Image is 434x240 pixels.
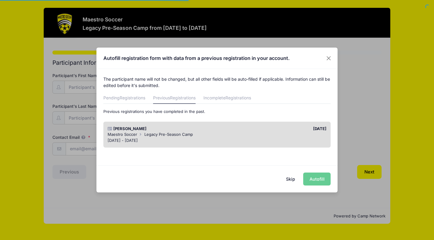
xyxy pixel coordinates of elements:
[170,95,196,100] span: Registrations
[108,132,137,137] span: Maestro Soccer
[225,95,251,100] span: Registrations
[103,109,331,115] p: Previous registrations you have completed in the past.
[103,55,290,62] h4: Autofill registration form with data from a previous registration in your account.
[120,95,145,100] span: Registrations
[144,132,193,137] span: Legacy Pre-Season Camp
[105,126,217,132] div: [PERSON_NAME]
[103,76,331,89] p: The participant name will not be changed, but all other fields will be auto-filled if applicable....
[103,93,145,104] a: Pending
[323,53,334,64] button: Close
[217,126,329,132] div: [DATE]
[153,93,196,104] a: Previous
[203,93,251,104] a: Incomplete
[280,173,301,185] button: Skip
[108,138,327,144] div: [DATE] - [DATE]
